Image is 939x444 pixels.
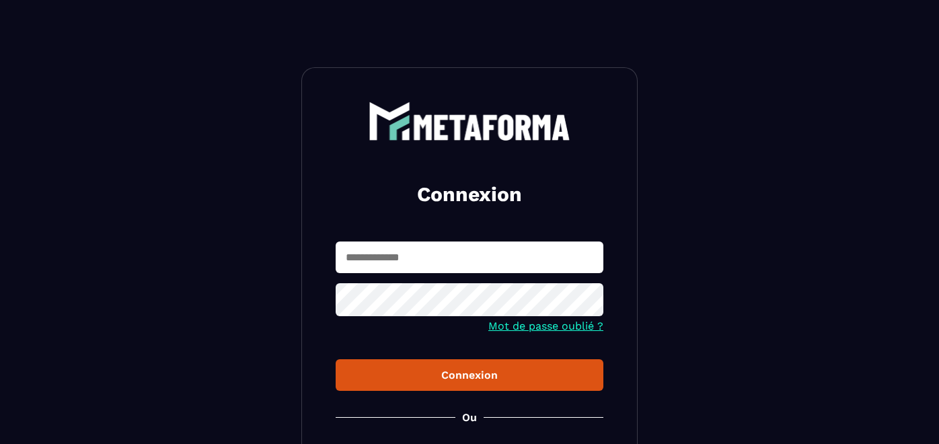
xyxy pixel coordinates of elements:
a: logo [336,102,603,141]
p: Ou [462,411,477,424]
a: Mot de passe oublié ? [488,320,603,332]
div: Connexion [346,369,593,381]
h2: Connexion [352,181,587,208]
img: logo [369,102,570,141]
button: Connexion [336,359,603,391]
